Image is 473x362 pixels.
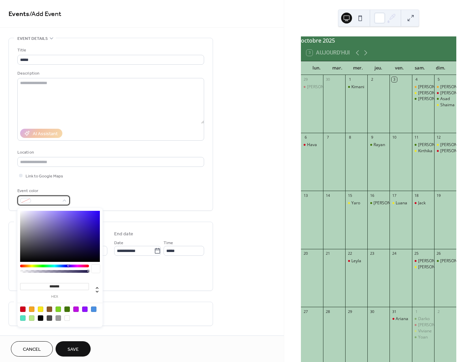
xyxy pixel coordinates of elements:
div: 30 [369,309,375,314]
div: #F8E71C [38,306,43,312]
span: Time [164,239,173,247]
div: 10 [392,135,397,140]
div: #7ED321 [56,306,61,312]
div: Kimani [351,84,364,90]
button: Cancel [11,341,53,357]
div: [PERSON_NAME] [373,200,406,206]
div: Yoan [412,334,434,340]
div: Kimani [345,84,367,90]
div: Leyla [345,258,367,264]
div: 13 [303,193,308,198]
div: 7 [325,135,330,140]
div: Rayan [373,142,385,148]
div: 17 [392,193,397,198]
div: 15 [347,193,352,198]
div: 28 [325,309,330,314]
div: lun. [306,61,327,75]
div: 21 [325,251,330,256]
div: 2 [369,77,375,82]
div: Aissatou [434,90,456,96]
div: Adrian [412,90,434,96]
span: Event image [17,334,44,341]
div: Matteo [412,264,434,270]
div: End date [114,231,133,238]
div: 11 [414,135,419,140]
div: 25 [414,251,419,256]
div: #F5A623 [29,306,34,312]
div: mer. [348,61,368,75]
span: Save [67,346,79,353]
div: [PERSON_NAME] [440,148,472,154]
div: 18 [414,193,419,198]
div: 27 [303,309,308,314]
div: Yaro [345,200,367,206]
div: octobre 2025 [301,36,456,45]
div: #D0021B [20,306,26,312]
div: 1 [347,77,352,82]
div: Location [17,149,203,156]
div: Shaima [434,102,456,108]
div: dim. [430,61,451,75]
div: Asad [440,96,450,102]
span: Cancel [23,346,41,353]
div: #FFFFFF [64,315,70,321]
div: Description [17,70,203,77]
div: Nolan [412,322,434,328]
div: Shaima [440,102,455,108]
div: #417505 [64,306,70,312]
div: #8B572A [47,306,52,312]
div: 8 [347,135,352,140]
div: 29 [347,309,352,314]
div: jeu. [368,61,389,75]
div: Enzo [301,84,323,90]
div: Edoardo [367,200,390,206]
div: Luana [396,200,407,206]
div: Kirthika [412,148,434,154]
div: 24 [392,251,397,256]
div: Rayan [367,142,390,148]
div: 12 [436,135,441,140]
div: Elizabeth [412,258,434,264]
div: 30 [325,77,330,82]
div: Ariana [390,316,412,322]
div: Event color [17,187,68,194]
div: [PERSON_NAME] [440,258,472,264]
div: 3 [392,77,397,82]
div: Jack [412,200,434,206]
div: Yaro [351,200,360,206]
div: Viviana [434,258,456,264]
span: Event details [17,35,48,42]
div: Hava [301,142,323,148]
div: [PERSON_NAME] [440,142,472,148]
div: 26 [436,251,441,256]
div: #000000 [38,315,43,321]
div: Leyla [351,258,361,264]
div: 20 [303,251,308,256]
div: 9 [369,135,375,140]
span: Link to Google Maps [26,173,63,180]
div: Cristina [412,142,434,148]
div: 1 [414,309,419,314]
div: [PERSON_NAME] [418,96,450,102]
div: #4A90E2 [91,306,96,312]
div: 4 [414,77,419,82]
label: hex [20,295,89,299]
div: Viviane [412,328,434,334]
div: 22 [347,251,352,256]
span: Date [114,239,123,247]
div: sam. [410,61,430,75]
div: [PERSON_NAME] [418,258,450,264]
div: ven. [389,61,410,75]
div: Ariana [396,316,408,322]
div: 2 [436,309,441,314]
div: [PERSON_NAME] [418,322,450,328]
div: Darko [412,316,434,322]
div: Jack [418,200,426,206]
div: 29 [303,77,308,82]
div: Miriam T1 [434,84,456,90]
div: #B8E986 [29,315,34,321]
span: / Add Event [29,7,61,21]
div: Yoan [418,334,428,340]
div: #9B9B9B [56,315,61,321]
